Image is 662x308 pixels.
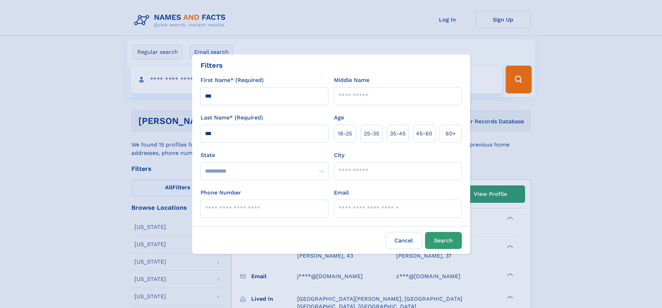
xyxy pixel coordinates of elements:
[201,189,241,197] label: Phone Number
[416,130,432,138] span: 45‑60
[446,130,456,138] span: 60+
[338,130,352,138] span: 18‑25
[390,130,406,138] span: 35‑45
[201,151,328,159] label: State
[334,114,344,122] label: Age
[201,76,264,84] label: First Name* (Required)
[334,76,369,84] label: Middle Name
[201,114,263,122] label: Last Name* (Required)
[385,232,422,249] label: Cancel
[425,232,462,249] button: Search
[334,189,349,197] label: Email
[334,151,344,159] label: City
[201,60,223,70] div: Filters
[364,130,379,138] span: 25‑35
